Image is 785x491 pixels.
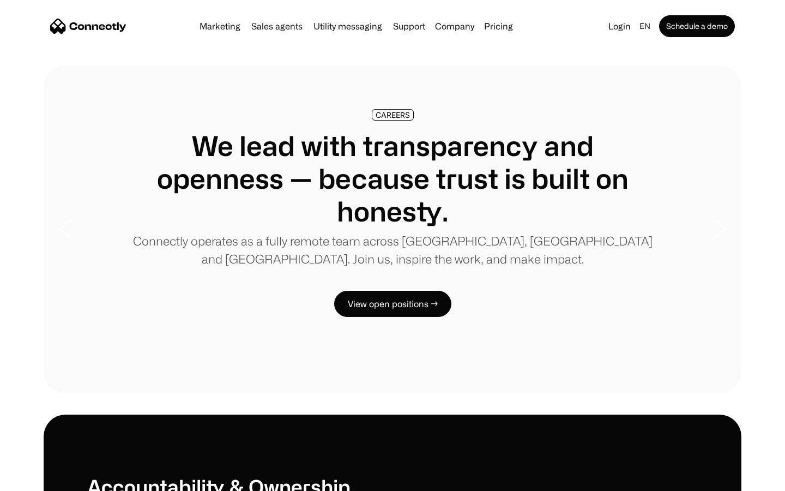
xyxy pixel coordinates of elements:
a: Marketing [195,22,245,31]
div: Company [435,19,474,34]
a: Utility messaging [309,22,387,31]
a: Schedule a demo [659,15,735,37]
a: Login [604,19,635,34]
div: en [639,19,650,34]
p: Connectly operates as a fully remote team across [GEOGRAPHIC_DATA], [GEOGRAPHIC_DATA] and [GEOGRA... [131,232,654,268]
a: View open positions → [334,291,451,317]
div: CAREERS [376,111,410,119]
h1: We lead with transparency and openness — because trust is built on honesty. [131,129,654,227]
a: Sales agents [247,22,307,31]
a: Pricing [480,22,517,31]
a: Support [389,22,430,31]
